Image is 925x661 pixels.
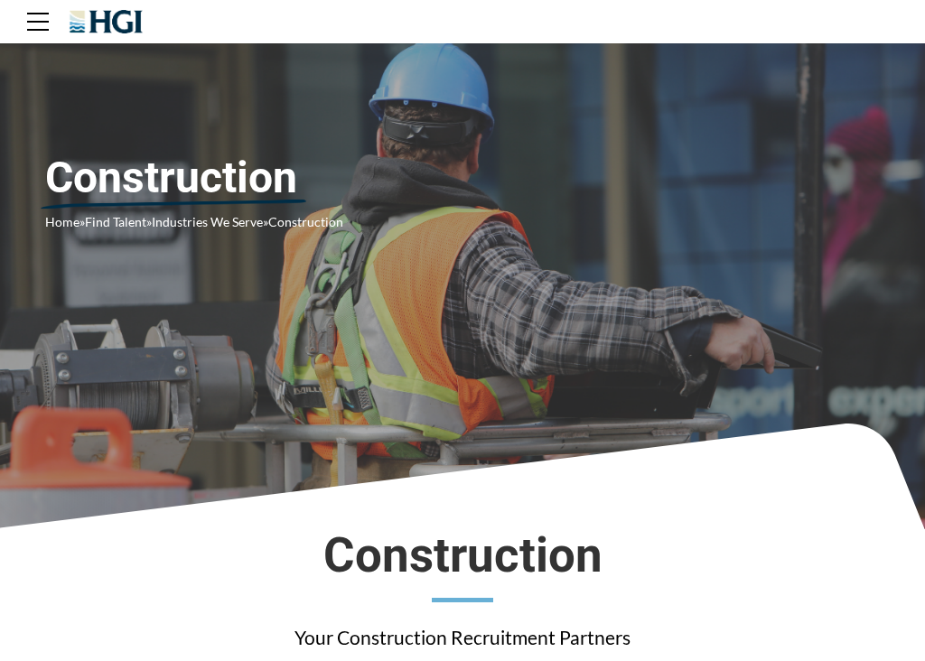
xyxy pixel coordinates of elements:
[240,529,685,582] span: Construction
[240,624,685,650] div: Your Construction Recruitment Partners
[45,152,297,204] u: Construction
[85,214,146,229] a: Find Talent
[268,214,343,229] span: Construction
[152,214,263,229] a: Industries We Serve
[45,214,79,229] a: Home
[45,214,343,229] span: » » »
